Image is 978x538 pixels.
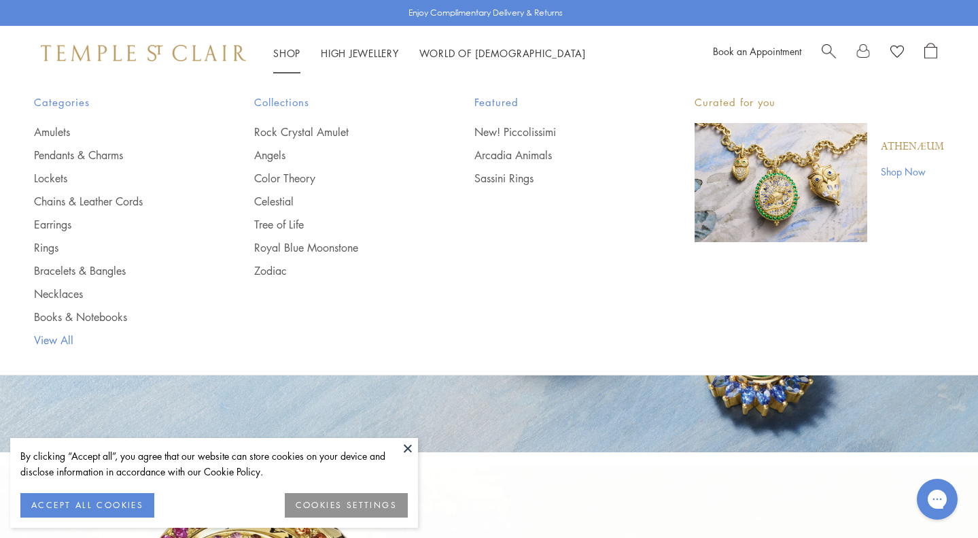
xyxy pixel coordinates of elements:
[254,263,420,278] a: Zodiac
[713,44,801,58] a: Book an Appointment
[34,171,200,186] a: Lockets
[34,94,200,111] span: Categories
[822,43,836,63] a: Search
[273,45,586,62] nav: Main navigation
[34,240,200,255] a: Rings
[910,474,964,524] iframe: Gorgias live chat messenger
[474,171,640,186] a: Sassini Rings
[419,46,586,60] a: World of [DEMOGRAPHIC_DATA]World of [DEMOGRAPHIC_DATA]
[254,148,420,163] a: Angels
[474,94,640,111] span: Featured
[34,333,200,348] a: View All
[890,43,904,63] a: View Wishlist
[474,148,640,163] a: Arcadia Animals
[254,171,420,186] a: Color Theory
[881,164,944,179] a: Shop Now
[285,493,408,518] button: COOKIES SETTINGS
[34,309,200,324] a: Books & Notebooks
[34,124,200,139] a: Amulets
[924,43,937,63] a: Open Shopping Bag
[321,46,399,60] a: High JewelleryHigh Jewellery
[474,124,640,139] a: New! Piccolissimi
[254,240,420,255] a: Royal Blue Moonstone
[695,94,944,111] p: Curated for you
[41,45,246,61] img: Temple St. Clair
[254,124,420,139] a: Rock Crystal Amulet
[254,194,420,209] a: Celestial
[34,263,200,278] a: Bracelets & Bangles
[273,46,300,60] a: ShopShop
[408,6,563,20] p: Enjoy Complimentary Delivery & Returns
[34,286,200,301] a: Necklaces
[254,217,420,232] a: Tree of Life
[34,217,200,232] a: Earrings
[881,139,944,154] a: Athenæum
[254,94,420,111] span: Collections
[20,448,408,480] div: By clicking “Accept all”, you agree that our website can store cookies on your device and disclos...
[34,194,200,209] a: Chains & Leather Cords
[34,148,200,163] a: Pendants & Charms
[20,493,154,518] button: ACCEPT ALL COOKIES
